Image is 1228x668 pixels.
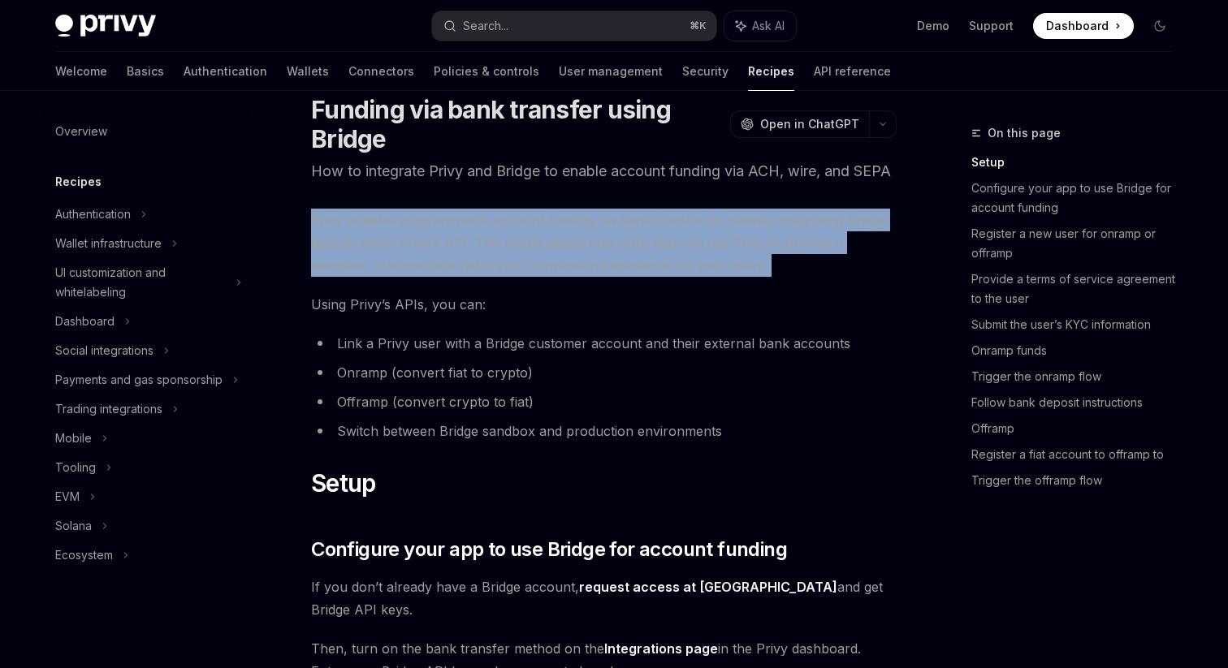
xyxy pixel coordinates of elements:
button: Ask AI [724,11,796,41]
a: Welcome [55,52,107,91]
a: Wallets [287,52,329,91]
a: Trigger the offramp flow [971,468,1186,493]
span: Privy enables programmable account funding via bank transfer by natively integrating Bridge direc... [311,209,897,277]
span: Dashboard [1046,18,1109,34]
div: Authentication [55,205,131,224]
div: Ecosystem [55,545,113,565]
a: request access at [GEOGRAPHIC_DATA] [579,579,837,596]
li: Offramp (convert crypto to fiat) [311,390,897,413]
a: Integrations page [604,640,718,657]
a: Provide a terms of service agreement to the user [971,266,1186,312]
a: Overview [42,117,250,146]
a: Demo [917,18,949,34]
a: Connectors [348,52,414,91]
li: Link a Privy user with a Bridge customer account and their external bank accounts [311,332,897,355]
a: User management [559,52,663,91]
a: Submit the user’s KYC information [971,312,1186,338]
div: EVM [55,487,80,506]
a: Recipes [748,52,794,91]
a: Offramp [971,416,1186,442]
span: Ask AI [752,18,785,34]
button: Toggle dark mode [1147,13,1173,39]
a: Register a new user for onramp or offramp [971,221,1186,266]
div: Dashboard [55,312,115,331]
p: How to integrate Privy and Bridge to enable account funding via ACH, wire, and SEPA [311,160,897,183]
h5: Recipes [55,172,102,192]
a: Security [682,52,729,91]
span: If you don’t already have a Bridge account, and get Bridge API keys. [311,575,897,621]
a: Register a fiat account to offramp to [971,442,1186,468]
div: Overview [55,122,107,141]
li: Onramp (convert fiat to crypto) [311,361,897,384]
span: Setup [311,468,375,498]
div: Trading integrations [55,399,162,419]
a: Trigger the onramp flow [971,364,1186,390]
a: Policies & controls [434,52,539,91]
div: Search... [463,16,508,36]
a: Support [969,18,1014,34]
span: Open in ChatGPT [760,116,859,132]
button: Search...⌘K [432,11,716,41]
div: Wallet infrastructure [55,234,162,253]
a: Authentication [184,52,267,91]
a: Configure your app to use Bridge for account funding [971,175,1186,221]
a: Setup [971,149,1186,175]
div: UI customization and whitelabeling [55,263,226,302]
a: Dashboard [1033,13,1134,39]
div: Solana [55,516,92,536]
h1: Funding via bank transfer using Bridge [311,95,724,153]
div: Tooling [55,458,96,477]
a: Onramp funds [971,338,1186,364]
a: Follow bank deposit instructions [971,390,1186,416]
button: Open in ChatGPT [730,110,869,138]
a: API reference [814,52,891,91]
span: On this page [988,123,1061,143]
img: dark logo [55,15,156,37]
a: Basics [127,52,164,91]
div: Mobile [55,429,92,448]
li: Switch between Bridge sandbox and production environments [311,420,897,442]
span: ⌘ K [690,19,707,32]
div: Payments and gas sponsorship [55,370,223,390]
span: Using Privy’s APIs, you can: [311,293,897,316]
div: Social integrations [55,341,153,360]
span: Configure your app to use Bridge for account funding [311,537,787,562]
